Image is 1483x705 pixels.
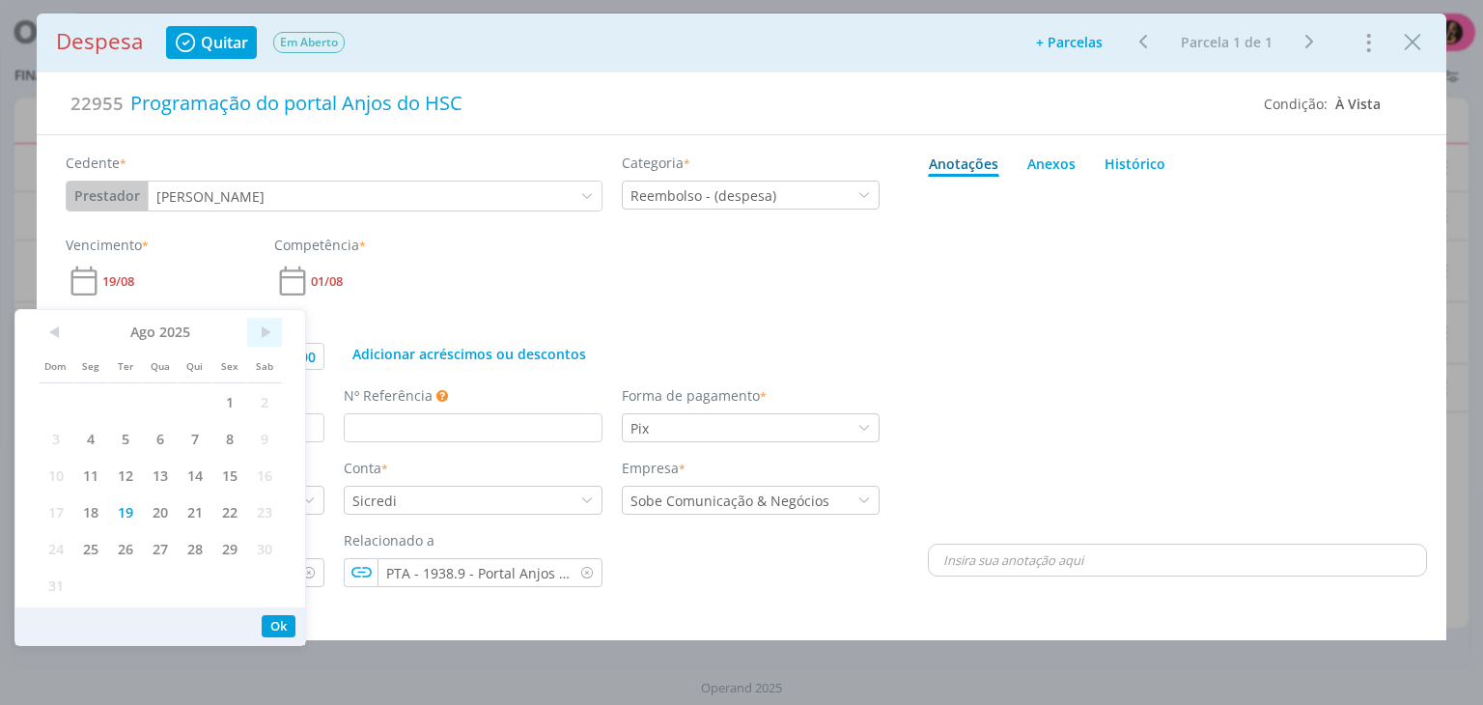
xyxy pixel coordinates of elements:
span: 16 [247,457,282,493]
span: 10 [39,457,73,493]
div: Reembolso - (despesa) [630,185,780,206]
span: 14 [178,457,212,493]
span: > [247,318,282,347]
label: Competência [274,235,366,255]
div: Sicredi [345,491,401,511]
div: PTA - 1938.9 - Portal Anjos do HSC [378,563,580,583]
label: Empresa [622,458,686,478]
button: Em Aberto [272,31,346,54]
span: Qua [143,347,178,383]
div: Sobe Comunicação & Negócios [623,491,833,511]
span: Seg [73,347,108,383]
span: 1 [212,383,247,420]
span: 11 [73,457,108,493]
span: 9 [247,420,282,457]
a: Anotações [928,145,999,177]
div: Reembolso - (despesa) [623,185,780,206]
button: Adicionar acréscimos ou descontos [344,343,595,366]
span: 24 [39,530,73,567]
span: Sex [212,347,247,383]
span: 5 [108,420,143,457]
div: Pix [630,418,653,438]
div: [PERSON_NAME] [156,186,268,207]
label: Vencimento [66,235,149,255]
span: 28 [178,530,212,567]
span: 22955 [70,90,124,117]
span: < [39,318,73,347]
span: 6 [143,420,178,457]
button: + Parcelas [1023,29,1115,56]
span: À Vista [1335,95,1381,113]
img: link.svg [350,560,374,584]
span: 23 [247,493,282,530]
span: 22 [212,493,247,530]
span: 27 [143,530,178,567]
label: Cedente [66,153,126,173]
span: 30 [247,530,282,567]
span: Dom [39,347,73,383]
span: 01/08 [311,275,343,288]
span: Sab [247,347,282,383]
div: Anexos [1027,154,1076,174]
span: 7 [178,420,212,457]
label: Relacionado a [344,530,434,550]
button: Quitar [166,26,256,59]
label: Categoria [622,153,690,173]
div: Sicredi [352,491,401,511]
span: 8 [212,420,247,457]
span: 18 [73,493,108,530]
button: Ok [262,615,295,637]
span: 19 [108,493,143,530]
div: Sobe Comunicação & Negócios [630,491,833,511]
span: 4 [73,420,108,457]
span: Qui [178,347,212,383]
button: Prestador [67,182,148,211]
span: 3 [39,420,73,457]
div: PTA - 1938.9 - Portal Anjos do HSC [386,563,580,583]
span: 17 [39,493,73,530]
span: 25 [73,530,108,567]
span: 19/08 [102,275,134,288]
label: Conta [344,458,388,478]
span: Quitar [201,35,248,50]
div: Pix [623,418,653,438]
span: 13 [143,457,178,493]
button: Close [1398,26,1427,57]
span: 20 [143,493,178,530]
span: 15 [212,457,247,493]
span: 21 [178,493,212,530]
div: Henrique Scherer [149,186,268,207]
span: Ago 2025 [73,318,247,347]
label: Nº Referência [344,385,433,406]
span: 26 [108,530,143,567]
span: 31 [39,567,73,604]
div: dialog [37,14,1445,640]
label: Forma de pagamento [622,385,767,406]
span: Ter [108,347,143,383]
h1: Despesa [56,29,143,55]
div: Programação do portal Anjos do HSC [124,82,1248,125]
span: Em Aberto [273,32,345,53]
div: Condição: [1264,94,1381,114]
span: 29 [212,530,247,567]
span: 12 [108,457,143,493]
a: Histórico [1104,145,1166,177]
span: 2 [247,383,282,420]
